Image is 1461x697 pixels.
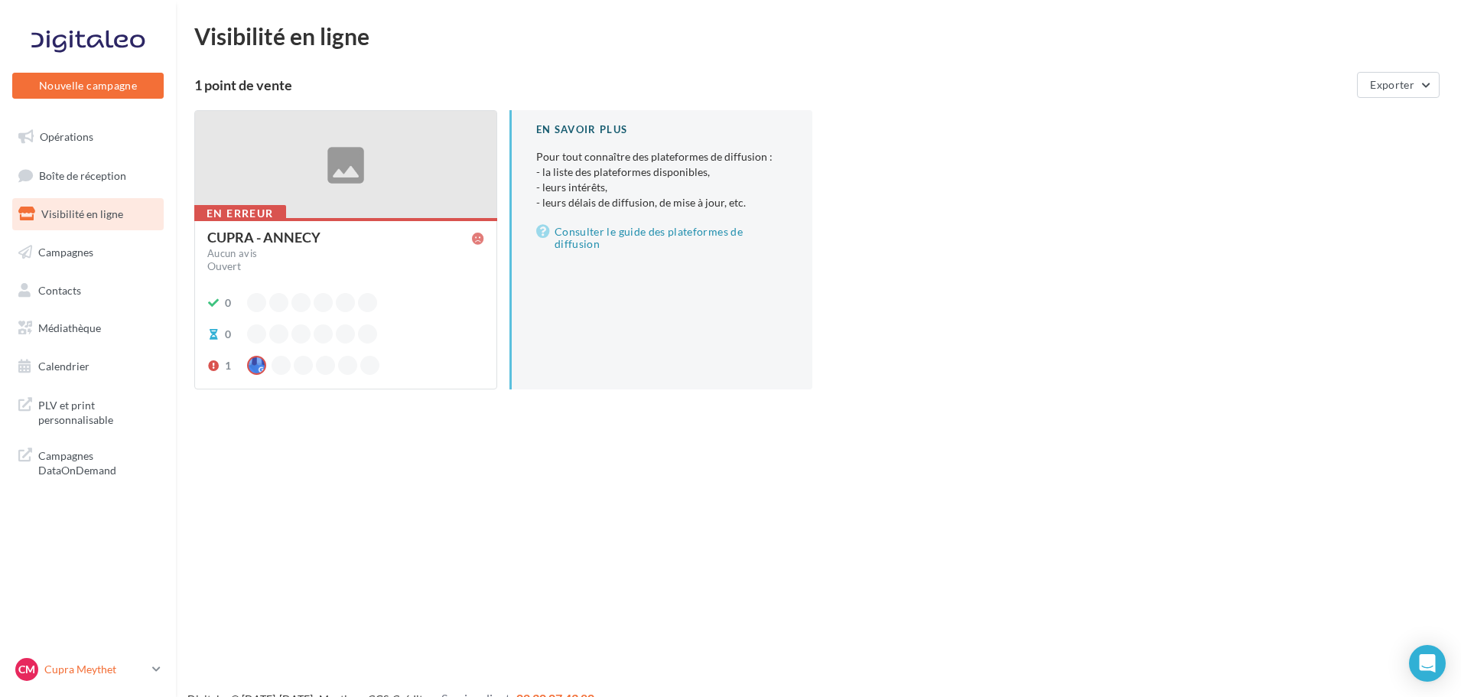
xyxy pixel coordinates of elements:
[9,389,167,434] a: PLV et print personnalisable
[9,236,167,269] a: Campagnes
[9,312,167,344] a: Médiathèque
[9,439,167,484] a: Campagnes DataOnDemand
[536,122,788,137] div: En savoir plus
[194,24,1443,47] div: Visibilité en ligne
[536,164,788,180] li: - la liste des plateformes disponibles,
[38,360,89,373] span: Calendrier
[1370,78,1414,91] span: Exporter
[18,662,35,677] span: CM
[9,159,167,192] a: Boîte de réception
[225,295,231,311] div: 0
[207,246,484,262] a: Aucun avis
[38,246,93,259] span: Campagnes
[12,73,164,99] button: Nouvelle campagne
[38,395,158,428] span: PLV et print personnalisable
[194,78,1351,92] div: 1 point de vente
[536,180,788,195] li: - leurs intérêts,
[9,350,167,383] a: Calendrier
[12,655,164,684] a: CM Cupra Meythet
[194,205,286,222] div: En erreur
[40,130,93,143] span: Opérations
[207,249,257,259] div: Aucun avis
[225,327,231,342] div: 0
[1409,645,1446,682] div: Open Intercom Messenger
[536,149,788,210] p: Pour tout connaître des plateformes de diffusion :
[9,275,167,307] a: Contacts
[207,230,321,244] div: CUPRA - ANNECY
[536,195,788,210] li: - leurs délais de diffusion, de mise à jour, etc.
[536,223,788,253] a: Consulter le guide des plateformes de diffusion
[38,321,101,334] span: Médiathèque
[41,207,123,220] span: Visibilité en ligne
[207,259,241,272] span: Ouvert
[9,121,167,153] a: Opérations
[39,168,126,181] span: Boîte de réception
[38,445,158,478] span: Campagnes DataOnDemand
[1357,72,1440,98] button: Exporter
[9,198,167,230] a: Visibilité en ligne
[225,358,231,373] div: 1
[38,283,81,296] span: Contacts
[44,662,146,677] p: Cupra Meythet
